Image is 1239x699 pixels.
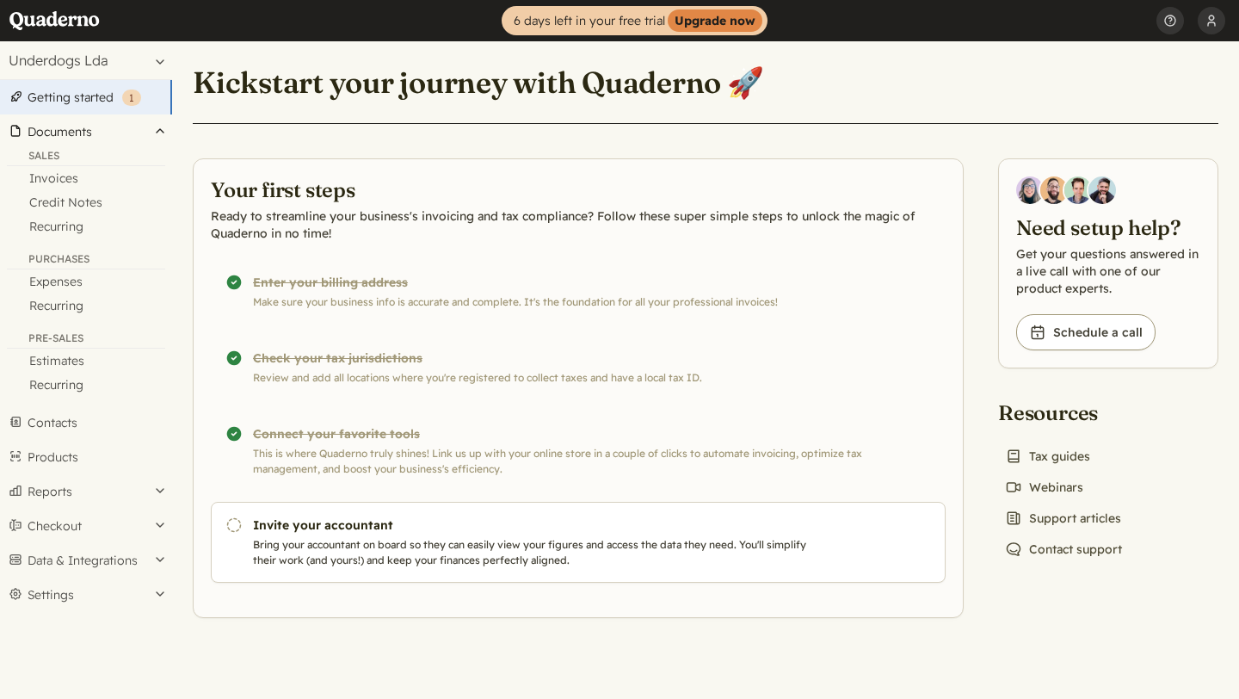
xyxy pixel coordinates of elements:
[7,331,165,349] div: Pre-Sales
[1016,245,1200,297] p: Get your questions answered in a live call with one of our product experts.
[998,475,1090,499] a: Webinars
[998,444,1097,468] a: Tax guides
[211,176,946,204] h2: Your first steps
[1016,176,1044,204] img: Diana Carrasco, Account Executive at Quaderno
[193,64,764,101] h1: Kickstart your journey with Quaderno 🚀
[253,517,816,534] h3: Invite your accountant
[1016,214,1200,242] h2: Need setup help?
[7,252,165,269] div: Purchases
[998,537,1129,561] a: Contact support
[1088,176,1116,204] img: Javier Rubio, DevRel at Quaderno
[1016,314,1156,350] a: Schedule a call
[668,9,762,32] strong: Upgrade now
[253,537,816,568] p: Bring your accountant on board so they can easily view your figures and access the data they need...
[7,149,165,166] div: Sales
[998,399,1129,427] h2: Resources
[1040,176,1068,204] img: Jairo Fumero, Account Executive at Quaderno
[1064,176,1092,204] img: Ivo Oltmans, Business Developer at Quaderno
[998,506,1128,530] a: Support articles
[211,207,946,242] p: Ready to streamline your business's invoicing and tax compliance? Follow these super simple steps...
[129,91,134,104] span: 1
[502,6,767,35] a: 6 days left in your free trialUpgrade now
[211,502,946,583] a: Invite your accountant Bring your accountant on board so they can easily view your figures and ac...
